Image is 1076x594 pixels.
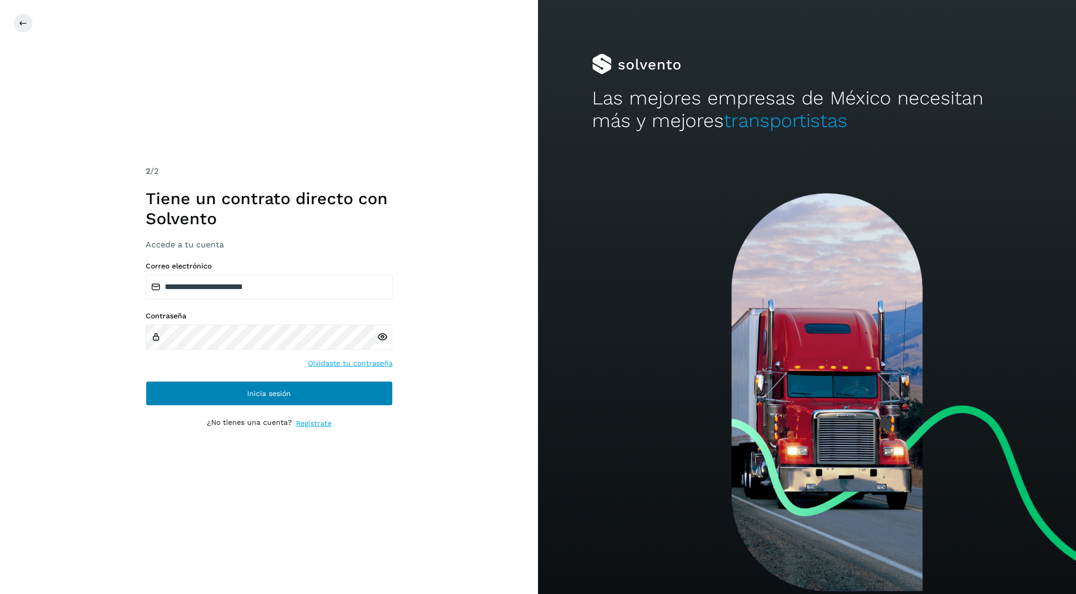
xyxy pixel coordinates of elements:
[247,390,291,397] span: Inicia sesión
[308,358,393,369] a: Olvidaste tu contraseña
[146,240,393,249] h3: Accede a tu cuenta
[146,189,393,228] h1: Tiene un contrato directo con Solvento
[207,418,292,429] p: ¿No tienes una cuenta?
[146,262,393,271] label: Correo electrónico
[296,418,332,429] a: Regístrate
[146,166,150,176] span: 2
[724,110,847,132] span: transportistas
[592,87,1022,133] h2: Las mejores empresas de México necesitan más y mejores
[146,165,393,177] div: /2
[146,381,393,406] button: Inicia sesión
[146,312,393,320] label: Contraseña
